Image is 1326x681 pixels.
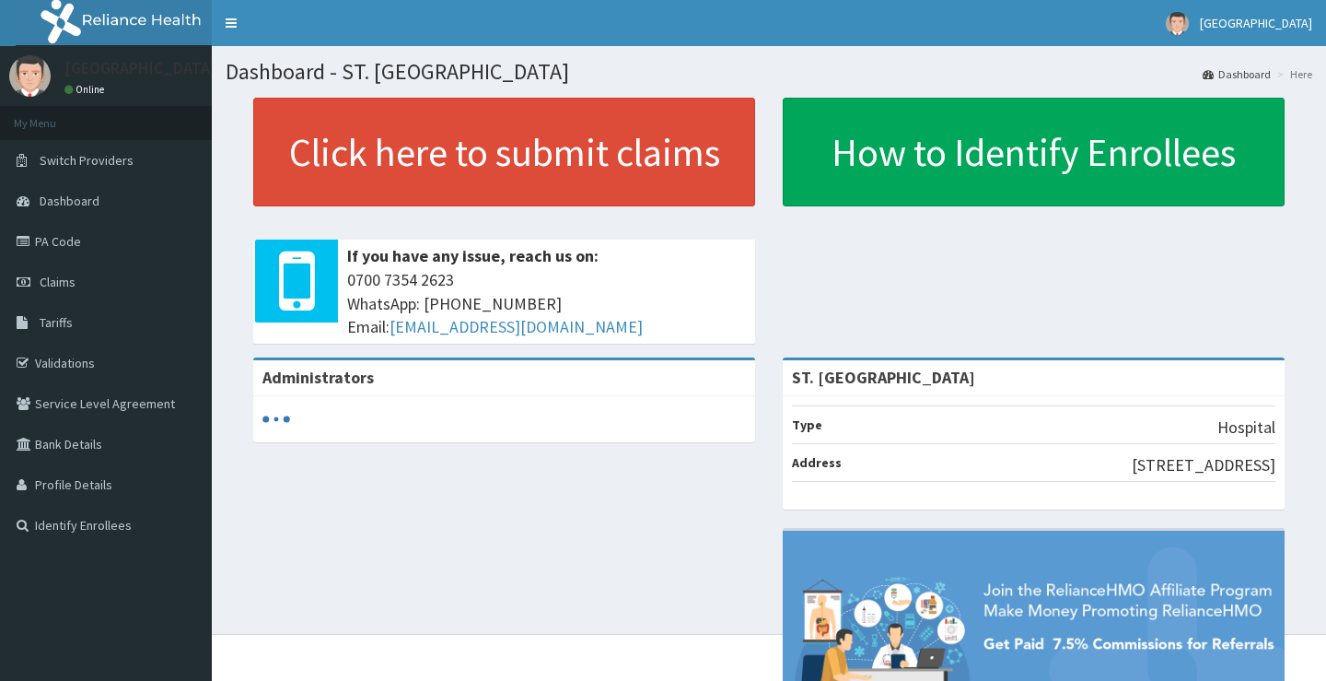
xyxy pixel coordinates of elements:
span: 0700 7354 2623 WhatsApp: [PHONE_NUMBER] Email: [347,268,746,339]
b: Address [792,454,842,471]
svg: audio-loading [262,405,290,433]
p: Hospital [1217,416,1275,440]
li: Here [1273,66,1312,82]
img: User Image [1166,12,1189,35]
span: [GEOGRAPHIC_DATA] [1200,15,1312,31]
b: If you have any issue, reach us on: [347,245,599,266]
span: Dashboard [40,193,99,209]
a: Click here to submit claims [253,98,755,206]
a: Online [64,83,109,96]
p: [STREET_ADDRESS] [1132,453,1275,477]
p: [GEOGRAPHIC_DATA] [64,60,216,76]
a: Dashboard [1203,66,1271,82]
span: Claims [40,274,76,290]
h1: Dashboard - ST. [GEOGRAPHIC_DATA] [226,60,1312,84]
a: How to Identify Enrollees [783,98,1285,206]
span: Tariffs [40,314,73,331]
b: Administrators [262,367,374,388]
img: User Image [9,55,51,97]
b: Type [792,417,822,433]
a: [EMAIL_ADDRESS][DOMAIN_NAME] [390,316,643,337]
span: Switch Providers [40,152,134,169]
strong: ST. [GEOGRAPHIC_DATA] [792,367,975,388]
